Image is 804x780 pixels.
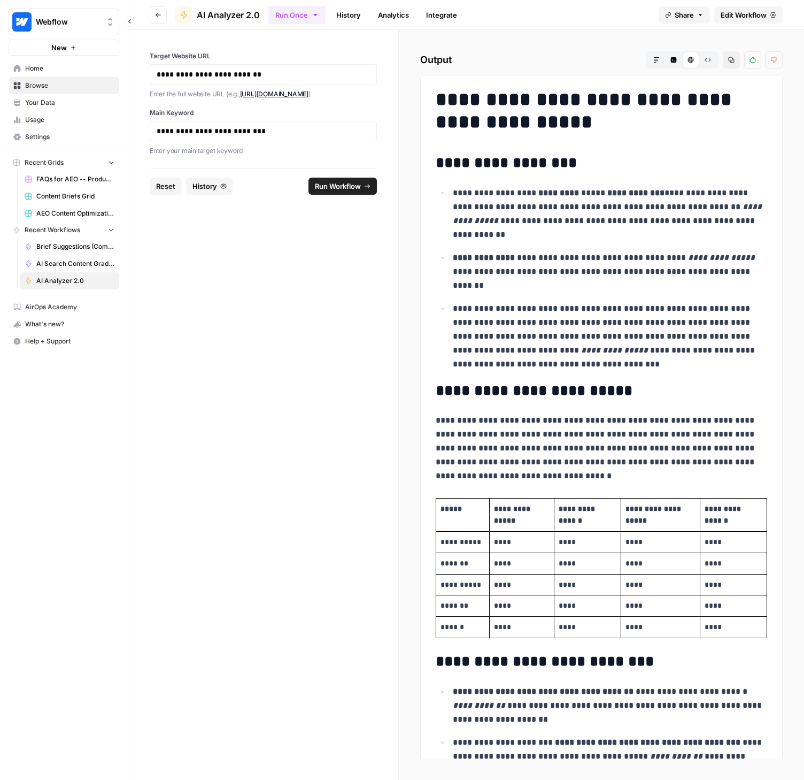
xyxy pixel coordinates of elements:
a: Analytics [372,6,415,24]
button: Recent Workflows [9,222,119,238]
a: Usage [9,111,119,128]
button: New [9,40,119,56]
span: Home [25,64,114,73]
button: What's new? [9,316,119,333]
span: Recent Grids [25,158,64,167]
span: Your Data [25,98,114,108]
span: AirOps Academy [25,302,114,312]
a: FAQs for AEO -- Product/Features Pages Grid [20,171,119,188]
h2: Output [420,51,783,68]
button: Help + Support [9,333,119,350]
span: New [51,42,67,53]
a: Content Briefs Grid [20,188,119,205]
span: Content Briefs Grid [36,192,114,201]
span: Usage [25,115,114,125]
div: What's new? [9,316,119,332]
label: Main Keyword [150,108,377,118]
button: Share [659,6,710,24]
span: AEO Content Optimizations Grid [36,209,114,218]
button: Recent Grids [9,155,119,171]
a: [URL][DOMAIN_NAME] [240,90,309,98]
span: History [192,181,217,192]
a: Edit Workflow [714,6,783,24]
span: Webflow [36,17,100,27]
button: Run Once [268,6,326,24]
span: AI Analyzer 2.0 [36,276,114,286]
a: AI Analyzer 2.0 [175,6,260,24]
a: AI Search Content Grader [20,255,119,272]
span: FAQs for AEO -- Product/Features Pages Grid [36,174,114,184]
span: Reset [156,181,175,192]
p: Enter your main target keyword [150,146,377,156]
span: Recent Workflows [25,225,80,235]
p: Enter the full website URL (e.g., ) [150,89,377,100]
img: Webflow Logo [12,12,32,32]
a: AirOps Academy [9,299,119,316]
a: History [330,6,367,24]
a: Integrate [420,6,463,24]
span: Edit Workflow [721,10,767,20]
button: Run Workflow [308,178,377,195]
a: Browse [9,77,119,94]
span: Help + Support [25,337,114,346]
span: Brief Suggestions (Competitive Gap Analysis) [36,242,114,251]
span: Share [675,10,694,20]
span: AI Analyzer 2.0 [197,9,260,21]
span: Browse [25,81,114,90]
a: Settings [9,128,119,146]
button: Workspace: Webflow [9,9,119,35]
button: History [186,178,233,195]
a: Your Data [9,94,119,111]
button: Reset [150,178,182,195]
span: Settings [25,132,114,142]
label: Target Website URL [150,51,377,61]
a: AI Analyzer 2.0 [20,272,119,289]
a: AEO Content Optimizations Grid [20,205,119,222]
a: Home [9,60,119,77]
span: Run Workflow [315,181,361,192]
a: Brief Suggestions (Competitive Gap Analysis) [20,238,119,255]
span: AI Search Content Grader [36,259,114,269]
